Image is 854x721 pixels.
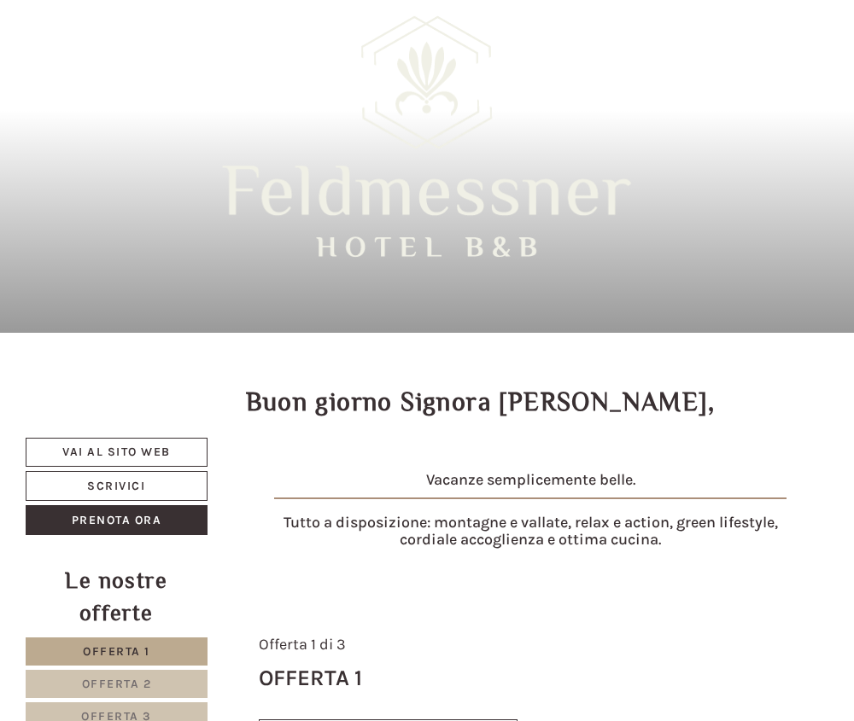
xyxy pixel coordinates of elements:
[259,635,346,654] span: Offerta 1 di 3
[26,565,208,628] div: Le nostre offerte
[259,472,804,506] h4: Vacanze semplicemente belle.
[26,471,208,501] a: Scrivici
[82,677,152,691] span: Offerta 2
[83,644,150,659] span: Offerta 1
[259,662,362,694] div: Offerta 1
[246,388,716,416] h1: Buon giorno Signora [PERSON_NAME],
[259,515,804,549] h4: Tutto a disposizione: montagne e vallate, relax e action, green lifestyle, cordiale accoglienza e...
[26,505,208,535] a: Prenota ora
[26,438,208,467] a: Vai al sito web
[274,497,787,499] img: image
